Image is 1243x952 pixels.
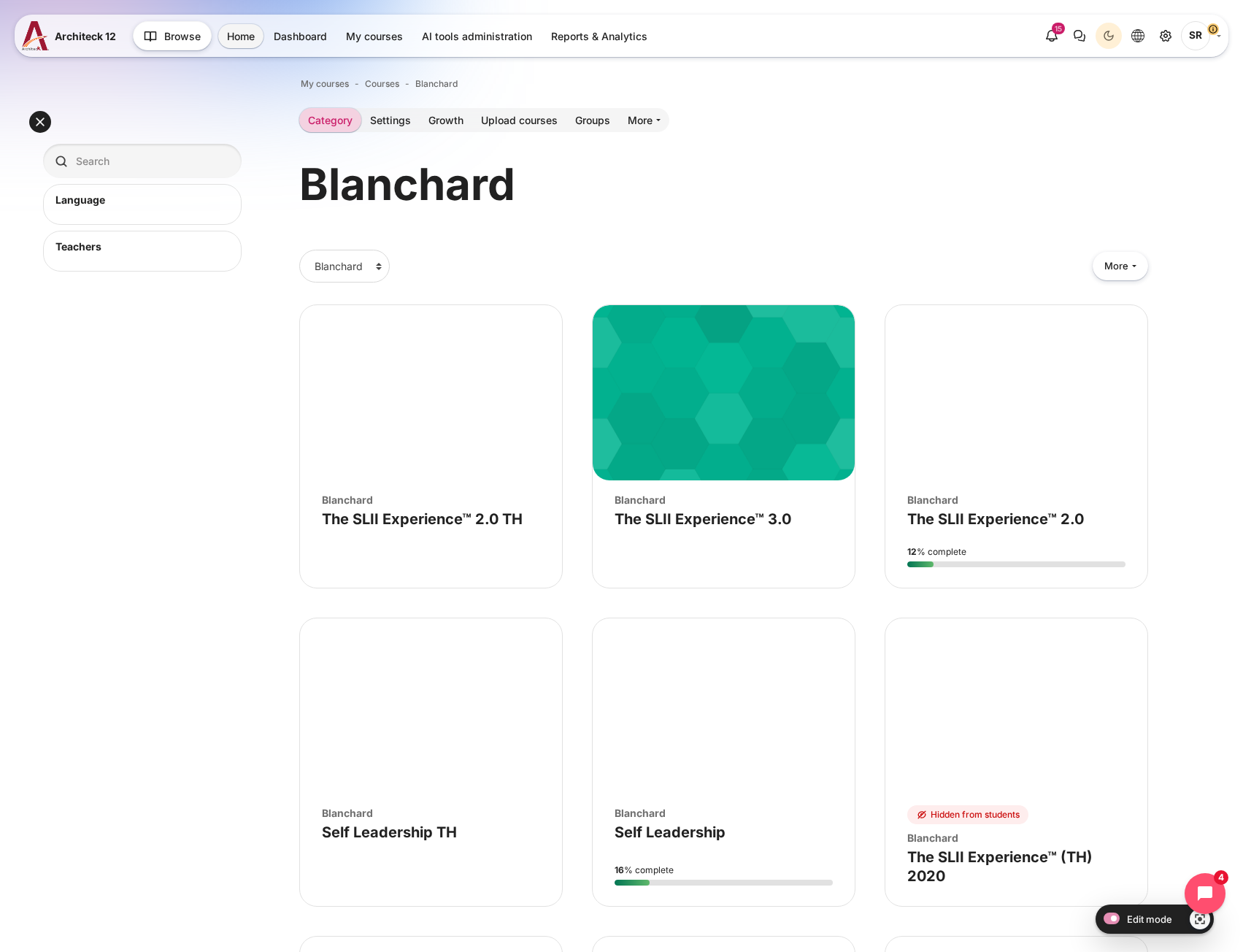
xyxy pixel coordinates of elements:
[1039,23,1065,49] div: Show notification window with 15 new notifications
[322,805,540,821] div: Blanchard
[413,24,541,48] a: AI tools administration
[907,545,1125,558] div: % complete
[55,193,229,207] h4: Language
[164,28,201,44] span: Browse
[1098,25,1120,47] div: Dark Mode
[133,21,212,50] button: Browse
[907,848,1093,885] a: The SLII Experience™ (TH) 2020
[1096,23,1122,49] button: Light Mode Dark Mode
[322,824,457,841] a: Self Leadership TH
[322,492,540,507] div: Blanchard
[1127,913,1172,925] span: Edit mode
[472,108,566,132] a: Upload courses
[361,108,420,132] a: Settings
[907,830,1125,845] div: Blanchard
[299,156,515,212] h1: Blanchard
[55,28,116,44] span: Architeck 12
[615,805,833,821] div: Blanchard
[566,108,619,132] a: Groups
[55,240,229,253] h4: Teachers
[337,24,412,48] a: My courses
[1181,21,1221,50] a: User menu
[1181,21,1210,50] span: Songklod Riraroengjaratsaeng
[43,144,242,178] input: Search
[420,108,472,132] a: Growth
[907,510,1084,528] a: The SLII Experience™ 2.0
[415,77,458,91] a: Blanchard
[615,492,833,507] div: Blanchard
[22,21,122,50] a: A12 A12 Architeck 12
[265,24,336,48] a: Dashboard
[218,24,263,48] a: Home
[907,805,1028,824] span: Hidden from students
[615,824,726,841] a: Self Leadership
[619,108,669,132] a: More
[615,864,624,875] strong: 16
[22,21,49,50] img: A12
[615,864,833,877] div: % complete
[615,510,791,528] a: The SLII Experience™ 3.0
[301,77,349,91] a: My courses
[1152,23,1179,49] a: Site administration
[299,74,1148,93] nav: Navigation bar
[299,108,361,132] a: Category
[322,510,523,528] a: The SLII Experience™ 2.0 TH
[907,546,917,557] strong: 12
[365,77,399,91] a: Courses
[1093,252,1148,280] button: More actions
[907,492,1125,507] div: Blanchard
[1190,909,1210,929] a: Show/Hide - Region
[1125,23,1151,49] button: Languages
[1066,23,1093,49] button: There are 0 unread conversations
[1052,23,1065,34] div: 15
[542,24,656,48] a: Reports & Analytics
